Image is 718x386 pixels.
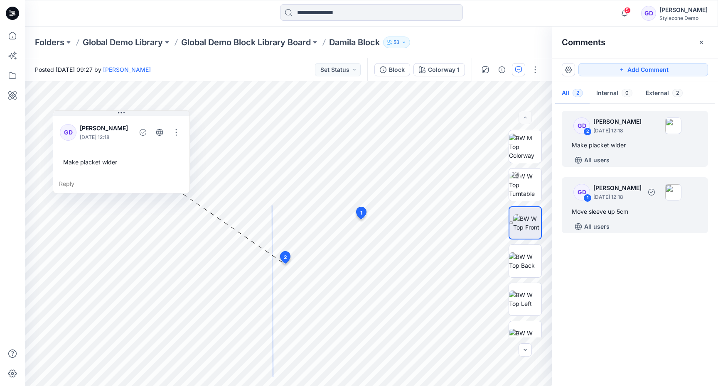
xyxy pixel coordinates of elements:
button: Colorway 1 [413,63,465,76]
p: All users [584,222,610,232]
img: BW W Top Back [509,252,541,270]
a: Global Demo Block Library Board [181,37,311,48]
span: 0 [622,89,632,97]
div: Move sleeve up 5cm [572,207,698,217]
div: GD [641,6,656,21]
div: Colorway 1 [428,65,460,74]
span: 1 [360,209,362,217]
span: 2 [284,254,287,261]
div: 1 [583,194,592,202]
a: [PERSON_NAME] [103,66,151,73]
p: Damila Block [329,37,380,48]
a: Folders [35,37,64,48]
div: GD [573,117,590,134]
img: BW W Top Left [509,291,541,308]
button: All users [572,154,613,167]
div: Reply [53,175,189,193]
div: 2 [583,127,592,136]
div: Stylezone Demo [659,15,708,21]
span: 2 [573,89,583,97]
p: [DATE] 12:18 [80,133,133,142]
button: 53 [383,37,410,48]
div: [PERSON_NAME] [659,5,708,15]
span: 5 [624,7,631,14]
button: Block [374,63,410,76]
a: Global Demo Library [83,37,163,48]
p: [PERSON_NAME] [80,123,133,133]
button: Add Comment [578,63,708,76]
p: [DATE] 12:18 [593,193,642,201]
img: BW W Top Turntable [509,172,541,198]
p: [DATE] 12:18 [593,127,642,135]
button: All users [572,220,613,233]
span: Posted [DATE] 09:27 by [35,65,151,74]
p: All users [584,155,610,165]
div: Make placket wider [60,154,183,170]
span: 2 [672,89,683,97]
div: GD [60,124,76,141]
h2: Comments [562,37,605,47]
button: External [639,83,689,104]
img: BW W Top Front [513,214,541,232]
button: Internal [590,83,639,104]
div: GD [573,184,590,200]
p: [PERSON_NAME] [593,117,642,127]
div: Make placket wider [572,140,698,150]
button: Details [495,63,509,76]
div: Block [389,65,405,74]
button: All [555,83,590,104]
img: BW M Top Colorway [509,134,541,160]
p: 53 [393,38,400,47]
p: [PERSON_NAME] [593,183,642,193]
img: BW W Top Right [509,329,541,346]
